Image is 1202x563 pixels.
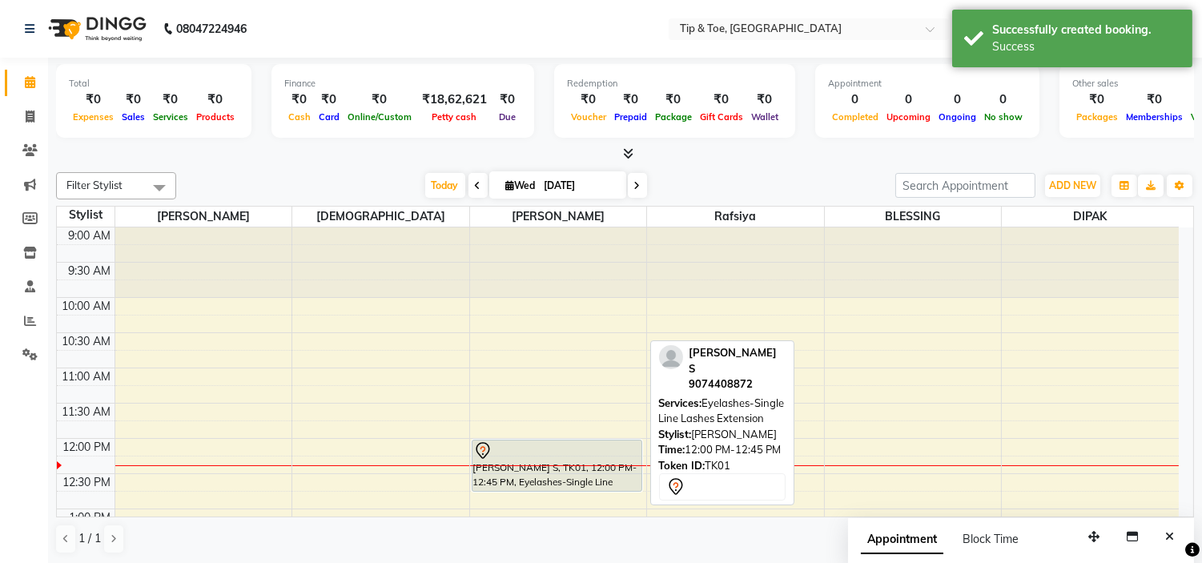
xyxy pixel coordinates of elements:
div: Redemption [567,77,782,90]
img: profile [659,345,683,369]
span: Stylist: [659,428,692,440]
button: Close [1158,525,1181,549]
span: Petty cash [428,111,481,123]
span: Prepaid [610,111,651,123]
span: Rafsiya [647,207,824,227]
span: Wed [502,179,540,191]
div: ₹0 [610,90,651,109]
div: 11:00 AM [59,368,115,385]
span: Online/Custom [344,111,416,123]
span: Time: [659,443,685,456]
div: 0 [828,90,882,109]
div: ₹0 [747,90,782,109]
div: 12:00 PM-12:45 PM [659,442,786,458]
span: Completed [828,111,882,123]
div: ₹0 [118,90,149,109]
div: ₹0 [567,90,610,109]
span: Voucher [567,111,610,123]
span: Package [651,111,696,123]
div: Total [69,77,239,90]
span: [PERSON_NAME] S [689,346,778,375]
button: ADD NEW [1045,175,1100,197]
div: ₹0 [1072,90,1122,109]
span: Token ID: [659,459,706,472]
div: ₹0 [69,90,118,109]
span: Gift Cards [696,111,747,123]
span: Filter Stylist [66,179,123,191]
div: ₹0 [284,90,315,109]
span: [DEMOGRAPHIC_DATA] [292,207,469,227]
div: 9:00 AM [66,227,115,244]
div: ₹0 [192,90,239,109]
span: Services: [659,396,702,409]
div: [PERSON_NAME] S, TK01, 12:00 PM-12:45 PM, Eyelashes-Single Line Lashes Extension [472,440,641,491]
span: 1 / 1 [78,530,101,547]
span: Block Time [963,532,1019,546]
div: 10:30 AM [59,333,115,350]
span: DIPAK [1002,207,1179,227]
div: 0 [882,90,935,109]
div: ₹0 [1122,90,1187,109]
div: ₹0 [315,90,344,109]
span: Card [315,111,344,123]
span: Sales [118,111,149,123]
span: Eyelashes-Single Line Lashes Extension [659,396,785,425]
div: TK01 [659,458,786,474]
div: 9074408872 [689,376,786,392]
div: ₹0 [651,90,696,109]
div: Stylist [57,207,115,223]
div: ₹0 [149,90,192,109]
span: Expenses [69,111,118,123]
div: 12:30 PM [60,474,115,491]
div: Finance [284,77,521,90]
div: ₹0 [493,90,521,109]
span: Wallet [747,111,782,123]
div: [PERSON_NAME] [659,427,786,443]
div: 0 [980,90,1027,109]
span: Due [495,111,520,123]
input: Search Appointment [895,173,1035,198]
span: Services [149,111,192,123]
span: Products [192,111,239,123]
span: Cash [284,111,315,123]
div: ₹18,62,621 [416,90,493,109]
span: ADD NEW [1049,179,1096,191]
div: 9:30 AM [66,263,115,279]
span: Appointment [861,525,943,554]
b: 08047224946 [176,6,247,51]
div: ₹0 [344,90,416,109]
span: Ongoing [935,111,980,123]
div: 0 [935,90,980,109]
span: [PERSON_NAME] [470,207,647,227]
div: 12:00 PM [60,439,115,456]
div: 11:30 AM [59,404,115,420]
div: Successfully created booking. [992,22,1180,38]
span: BLESSING [825,207,1002,227]
span: Memberships [1122,111,1187,123]
div: 10:00 AM [59,298,115,315]
span: No show [980,111,1027,123]
span: Today [425,173,465,198]
div: ₹0 [696,90,747,109]
span: Packages [1072,111,1122,123]
div: Appointment [828,77,1027,90]
img: logo [41,6,151,51]
span: [PERSON_NAME] [115,207,292,227]
span: Upcoming [882,111,935,123]
div: Success [992,38,1180,55]
div: 1:00 PM [66,509,115,526]
input: 2025-09-03 [540,174,620,198]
